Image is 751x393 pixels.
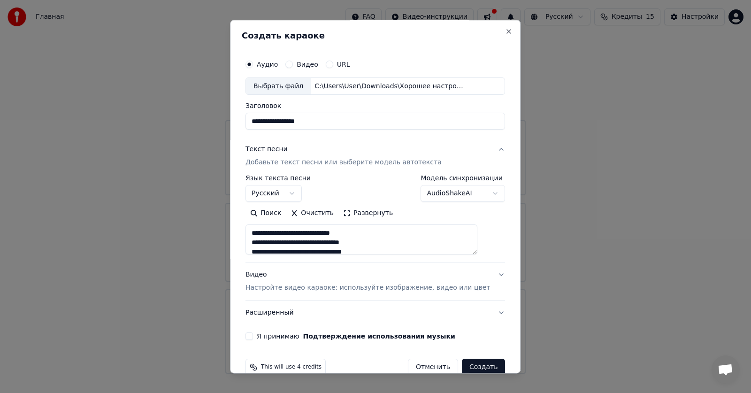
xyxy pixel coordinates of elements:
label: Аудио [257,61,278,68]
button: Создать [462,359,505,376]
div: Выбрать файл [246,78,311,95]
div: Видео [245,270,490,293]
span: This will use 4 credits [261,364,322,371]
p: Добавьте текст песни или выберите модель автотекста [245,158,442,168]
label: Заголовок [245,103,505,109]
p: Настройте видео караоке: используйте изображение, видео или цвет [245,284,490,293]
button: Текст песниДобавьте текст песни или выберите модель автотекста [245,138,505,175]
label: Видео [297,61,318,68]
div: Текст песни [245,145,288,154]
label: Язык текста песни [245,175,311,182]
label: URL [337,61,350,68]
label: Я принимаю [257,333,455,340]
button: ВидеоНастройте видео караоке: используйте изображение, видео или цвет [245,263,505,301]
button: Расширенный [245,301,505,325]
button: Отменить [408,359,458,376]
div: Текст песниДобавьте текст песни или выберите модель автотекста [245,175,505,262]
button: Поиск [245,206,286,221]
button: Развернуть [338,206,398,221]
label: Модель синхронизации [421,175,506,182]
h2: Создать караоке [242,31,509,40]
button: Очистить [286,206,339,221]
button: Я принимаю [303,333,455,340]
div: C:\Users\User\Downloads\Хорошее настроение.mp3 [311,82,470,91]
